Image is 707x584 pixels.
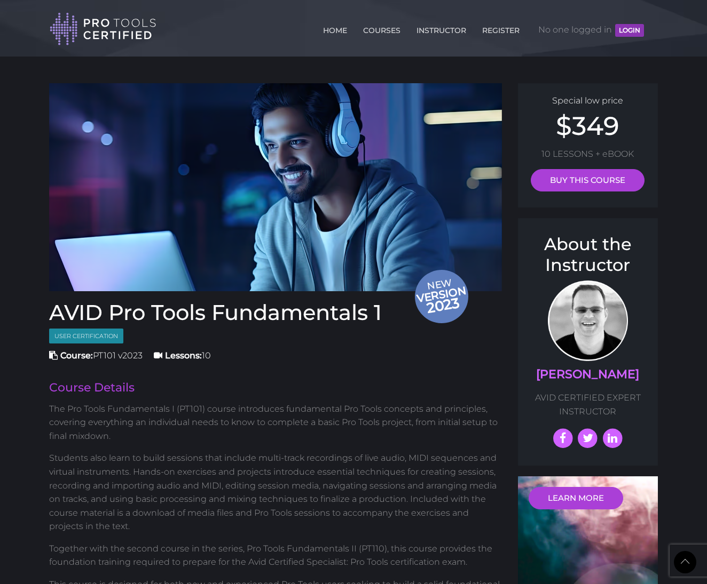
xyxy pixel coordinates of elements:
h2: Course Details [49,382,502,394]
h2: $349 [529,113,648,139]
strong: Lessons: [165,350,202,361]
span: New [414,276,471,318]
a: Back to Top [674,551,696,573]
strong: Course: [60,350,93,361]
h3: About the Instructor [529,234,648,275]
span: Special low price [552,95,623,106]
img: AVID Expert Instructor, Professor Scott Beckett profile photo [548,281,628,361]
img: Pro tools certified Fundamentals 1 Course cover [49,83,502,291]
a: BUY THIS COURSE [531,169,645,191]
p: AVID CERTIFIED EXPERT INSTRUCTOR [529,391,648,418]
a: REGISTER [480,20,522,37]
a: LEARN MORE [529,487,623,509]
a: INSTRUCTOR [414,20,469,37]
a: Newversion 2023 [49,83,502,291]
span: version [414,287,468,301]
p: Together with the second course in the series, Pro Tools Fundamentals II (PT110), this course pro... [49,542,502,569]
span: 2023 [415,292,471,318]
span: No one logged in [538,14,644,46]
span: 10 [154,350,211,361]
p: Students also learn to build sessions that include multi-track recordings of live audio, MIDI seq... [49,451,502,533]
a: [PERSON_NAME] [536,367,639,381]
p: 10 LESSONS + eBOOK [529,147,648,161]
span: PT101 v2023 [49,350,143,361]
p: The Pro Tools Fundamentals I (PT101) course introduces fundamental Pro Tools concepts and princip... [49,402,502,443]
a: COURSES [360,20,403,37]
button: LOGIN [615,24,644,37]
span: User Certification [49,329,123,344]
h1: AVID Pro Tools Fundamentals 1 [49,302,502,323]
a: HOME [320,20,350,37]
img: Pro Tools Certified Logo [50,12,156,46]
